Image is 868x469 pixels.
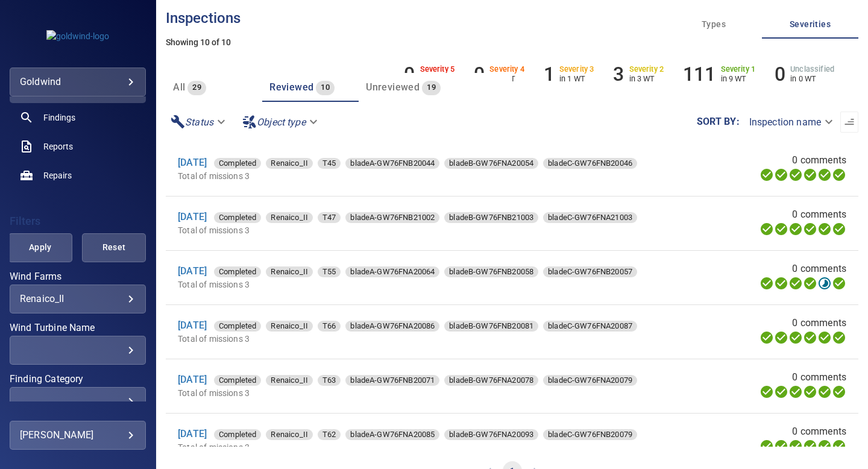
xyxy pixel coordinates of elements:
[266,320,313,332] span: Renaico_II
[10,374,146,384] label: Finding Category
[721,65,756,74] h6: Severity 1
[613,63,664,86] li: Severity 2
[444,374,538,386] span: bladeB-GW76FNA20078
[544,63,594,86] li: Severity 3
[697,117,740,127] label: Sort by :
[792,153,846,168] span: 0 comments
[543,429,637,440] div: bladeC-GW76FNB20079
[832,439,846,453] svg: Classification 100%
[266,212,313,224] span: Renaico_II
[769,17,851,32] span: Severities
[178,387,699,399] p: Total of missions 3
[214,429,261,441] span: Completed
[316,81,335,95] span: 10
[803,439,817,453] svg: ML Processing 100%
[543,158,637,169] div: bladeC-GW76FNB20046
[214,321,261,332] div: Completed
[266,429,313,441] span: Renaico_II
[266,266,313,277] div: Renaico_II
[444,212,538,223] div: bladeB-GW76FNB21003
[683,63,755,86] li: Severity 1
[559,65,594,74] h6: Severity 3
[178,441,699,453] p: Total of missions 3
[318,429,341,441] span: T62
[774,276,788,291] svg: Data Formatted 100%
[832,276,846,291] svg: Classification 100%
[721,74,756,83] p: in 9 WT
[543,375,637,386] div: bladeC-GW76FNA20079
[444,157,538,169] span: bladeB-GW76FNA20054
[345,158,439,169] div: bladeA-GW76FNB20044
[759,385,774,399] svg: Uploading 100%
[444,266,538,277] div: bladeB-GW76FNB20058
[178,224,699,236] p: Total of missions 3
[97,240,131,255] span: Reset
[269,81,313,93] span: Reviewed
[10,387,146,416] div: Finding Category
[345,212,439,223] div: bladeA-GW76FNB21002
[214,158,261,169] div: Completed
[444,429,538,440] div: bladeB-GW76FNA20093
[266,266,313,278] span: Renaico_II
[817,222,832,236] svg: Matching 100%
[318,266,341,277] div: T55
[10,336,146,365] div: Wind Turbine Name
[178,211,207,222] a: [DATE]
[788,385,803,399] svg: Selecting 100%
[178,157,207,168] a: [DATE]
[543,212,637,224] span: bladeC-GW76FNA21003
[266,157,313,169] span: Renaico_II
[24,240,57,255] span: Apply
[444,375,538,386] div: bladeB-GW76FNA20078
[803,330,817,345] svg: ML Processing 100%
[318,212,341,223] div: T47
[788,330,803,345] svg: Selecting 100%
[345,157,439,169] span: bladeA-GW76FNB20044
[774,385,788,399] svg: Data Formatted 100%
[792,424,846,439] span: 0 comments
[559,74,594,83] p: in 1 WT
[629,65,664,74] h6: Severity 2
[178,265,207,277] a: [DATE]
[345,429,439,441] span: bladeA-GW76FNA20085
[345,266,439,277] div: bladeA-GW76FNA20064
[444,321,538,332] div: bladeB-GW76FNB20081
[318,429,341,440] div: T62
[366,81,420,93] span: Unreviewed
[266,429,313,440] div: Renaico_II
[82,233,146,262] button: Reset
[214,266,261,278] span: Completed
[266,212,313,223] div: Renaico_II
[792,262,846,276] span: 0 comments
[345,375,439,386] div: bladeA-GW76FNB20071
[817,385,832,399] svg: Matching 100%
[543,429,637,441] span: bladeC-GW76FNB20079
[10,161,146,190] a: repairs noActive
[345,429,439,440] div: bladeA-GW76FNA20085
[444,429,538,441] span: bladeB-GW76FNA20093
[422,81,441,95] span: 19
[774,439,788,453] svg: Data Formatted 100%
[10,323,146,333] label: Wind Turbine Name
[759,168,774,182] svg: Uploading 100%
[178,319,207,331] a: [DATE]
[543,374,637,386] span: bladeC-GW76FNA20079
[544,63,555,86] h6: 1
[817,276,832,291] svg: Matching 100%
[214,374,261,386] span: Completed
[775,63,834,86] li: Severity Unclassified
[318,212,341,224] span: T47
[214,429,261,440] div: Completed
[43,112,75,124] span: Findings
[178,170,699,182] p: Total of missions 3
[683,63,715,86] h6: 111
[214,212,261,223] div: Completed
[759,222,774,236] svg: Uploading 100%
[740,112,840,133] div: Inspection name
[318,374,341,386] span: T63
[759,330,774,345] svg: Uploading 100%
[774,168,788,182] svg: Data Formatted 100%
[214,266,261,277] div: Completed
[20,293,136,304] div: Renaico_II
[43,140,73,153] span: Reports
